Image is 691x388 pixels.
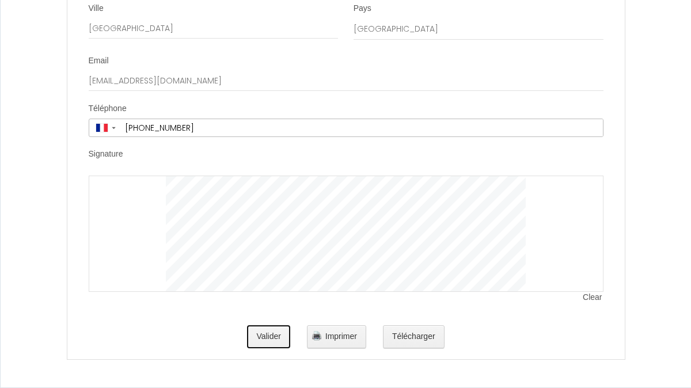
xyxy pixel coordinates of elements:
[121,119,603,136] input: +33 6 12 34 56 78
[312,331,321,340] img: printer.png
[247,325,290,348] button: Valider
[583,292,603,303] span: Clear
[89,103,127,115] label: Téléphone
[383,325,445,348] button: Télécharger
[89,149,123,160] label: Signature
[89,3,104,14] label: Ville
[307,325,366,348] button: Imprimer
[354,3,371,14] label: Pays
[325,332,357,341] span: Imprimer
[89,55,109,67] label: Email
[111,125,117,130] span: ▼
